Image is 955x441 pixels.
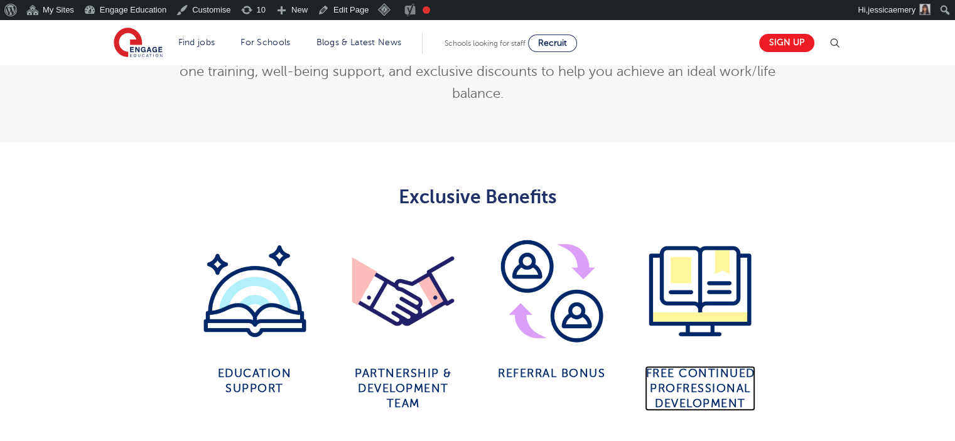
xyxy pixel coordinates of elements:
[114,28,163,59] img: Engage Education
[423,6,430,14] div: Focus keyphrase not set
[868,5,915,14] span: jessicaemery
[497,366,607,381] a: Referral Bonus
[445,39,526,48] span: Schools looking for staff
[218,367,292,395] span: Education Support
[316,38,402,47] a: Blogs & Latest News
[528,35,577,52] a: Recruit
[759,34,814,52] a: Sign up
[498,367,605,380] span: Referral Bonus
[178,38,215,47] a: Find jobs
[645,367,755,410] span: Free continued Profressional development
[170,186,785,208] h2: Exclusive Benefits
[355,367,452,410] span: Partnership & Development Team
[200,366,310,396] a: Education Support
[645,366,755,411] a: Free continued Profressional development
[348,366,458,411] a: Partnership & Development Team
[240,38,290,47] a: For Schools
[538,38,567,48] span: Recruit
